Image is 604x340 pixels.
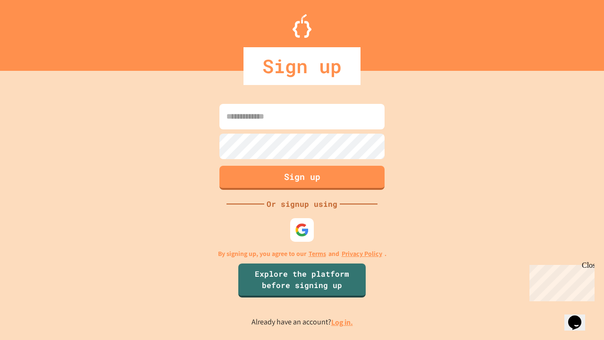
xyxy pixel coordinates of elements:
[252,316,353,328] p: Already have an account?
[295,223,309,237] img: google-icon.svg
[564,302,595,331] iframe: chat widget
[331,317,353,327] a: Log in.
[526,261,595,301] iframe: chat widget
[218,249,386,259] p: By signing up, you agree to our and .
[264,198,340,210] div: Or signup using
[309,249,326,259] a: Terms
[342,249,382,259] a: Privacy Policy
[293,14,311,38] img: Logo.svg
[243,47,361,85] div: Sign up
[4,4,65,60] div: Chat with us now!Close
[238,263,366,297] a: Explore the platform before signing up
[219,166,385,190] button: Sign up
